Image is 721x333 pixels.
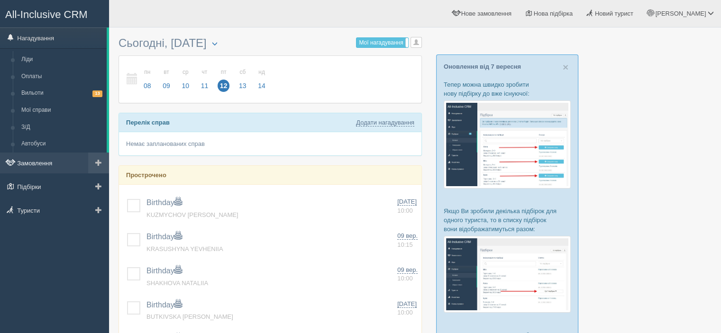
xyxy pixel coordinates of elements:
a: Birthday [146,301,182,309]
span: 14 [256,80,268,92]
a: BUTKIVSKA [PERSON_NAME] [146,313,233,320]
a: KUZMYCHOV [PERSON_NAME] [146,211,238,218]
span: 10:15 [397,241,413,248]
span: 08 [141,80,154,92]
a: Вильоти13 [17,85,107,102]
span: 13 [92,90,102,97]
p: Тепер можна швидко зробити нову підбірку до вже існуючої: [444,80,571,98]
a: Автобуси [17,135,107,153]
b: Прострочено [126,171,166,179]
span: 10:00 [397,309,413,316]
small: ср [179,68,192,76]
a: Додати нагадування [356,119,414,126]
span: All-Inclusive CRM [5,9,88,20]
a: 09 вер. 10:15 [397,232,418,249]
span: 09 [160,80,173,92]
a: All-Inclusive CRM [0,0,109,27]
b: Перелік справ [126,119,170,126]
span: [PERSON_NAME] [655,10,706,17]
a: KRASUSHYNA YEVHENIIA [146,245,223,252]
div: Немає запланованих справ [119,132,421,155]
a: 09 вер. 10:00 [397,266,418,283]
a: [DATE] 10:00 [397,198,418,215]
span: 11 [199,80,211,92]
span: 13 [237,80,249,92]
span: Нова підбірка [534,10,573,17]
a: нд 14 [253,63,268,96]
span: [DATE] [397,198,417,206]
span: Мої нагадування [359,39,403,46]
small: чт [199,68,211,76]
a: Ліди [17,51,107,68]
a: Мої справи [17,102,107,119]
small: сб [237,68,249,76]
h3: Сьогодні, [DATE] [119,37,422,51]
small: вт [160,68,173,76]
a: [DATE] 10:00 [397,300,418,317]
a: вт 09 [157,63,175,96]
a: Birthday [146,233,182,241]
a: чт 11 [196,63,214,96]
span: Новий турист [595,10,633,17]
p: Якщо Ви зробили декілька підбірок для одного туриста, то в списку підбірок вони відображатимуться... [444,207,571,234]
a: Birthday [146,267,182,275]
span: 12 [218,80,230,92]
img: %D0%BF%D1%96%D0%B4%D0%B1%D1%96%D1%80%D0%BA%D0%B0-%D1%82%D1%83%D1%80%D0%B8%D1%81%D1%82%D1%83-%D1%8... [444,100,571,188]
img: %D0%BF%D1%96%D0%B4%D0%B1%D1%96%D1%80%D0%BA%D0%B8-%D0%B3%D1%80%D1%83%D0%BF%D0%B0-%D1%81%D1%80%D0%B... [444,236,571,312]
a: SHAKHOVA NATALIIA [146,279,208,287]
span: 10:00 [397,275,413,282]
span: 10:00 [397,207,413,214]
button: Close [563,62,568,72]
span: 10 [179,80,192,92]
span: 09 вер. [397,266,418,274]
a: пн 08 [138,63,156,96]
a: Оплаты [17,68,107,85]
a: Birthday [146,198,182,207]
span: 09 вер. [397,232,418,240]
a: сб 13 [234,63,252,96]
small: пт [218,68,230,76]
small: пн [141,68,154,76]
span: [DATE] [397,300,417,308]
a: Оновлення від 7 вересня [444,63,521,70]
span: × [563,62,568,72]
small: нд [256,68,268,76]
a: З/Д [17,119,107,136]
a: ср 10 [176,63,194,96]
a: пт 12 [215,63,233,96]
span: Нове замовлення [461,10,511,17]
